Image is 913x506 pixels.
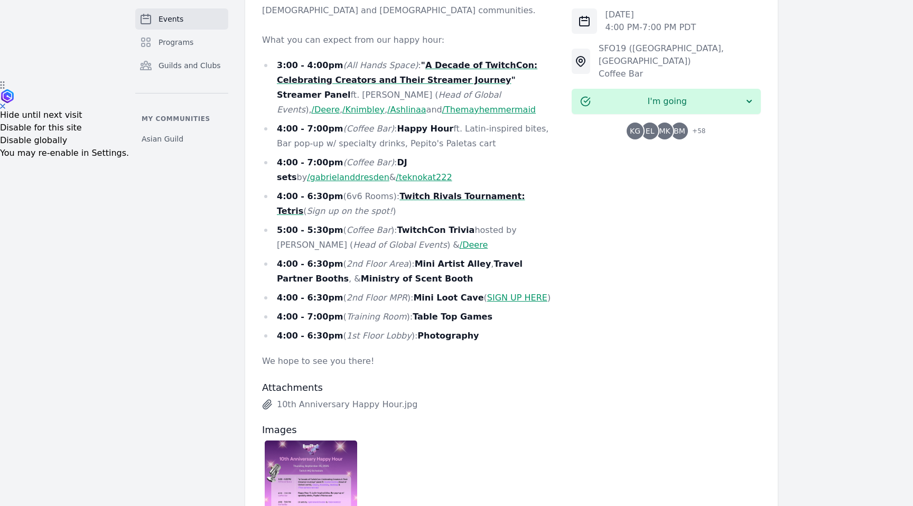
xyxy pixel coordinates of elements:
[135,32,228,53] a: Programs
[347,225,391,235] em: Coffee Bar
[277,259,343,269] strong: 4:00 - 6:30pm
[277,331,343,341] strong: 4:00 - 6:30pm
[442,105,536,115] a: /Themayhemmermaid
[277,293,343,303] strong: 4:00 - 6:30pm
[397,225,475,235] strong: TwitchCon Trivia
[135,55,228,76] a: Guilds and Clubs
[347,331,412,341] em: 1st Floor Lobby
[417,331,479,341] strong: Photography
[277,312,343,322] strong: 4:00 - 7:00pm
[277,157,343,167] strong: 4:00 - 7:00pm
[159,37,193,48] span: Programs
[142,134,183,144] span: Asian Guild
[599,68,761,80] div: Coffee Bar
[277,191,343,201] strong: 4:00 - 6:30pm
[277,191,525,216] a: Twitch Rivals Tournament: Tetris
[277,225,343,235] strong: 5:00 - 5:30pm
[511,75,515,85] strong: "
[674,127,685,135] span: BM
[605,8,696,21] p: [DATE]
[135,8,228,148] nav: Sidebar
[353,240,447,250] em: Head of Global Events
[347,259,408,269] em: 2nd Floor Area
[262,189,555,219] li: (6v6 Rooms): ( )
[135,115,228,123] p: My communities
[306,206,393,216] em: Sign up on the spot!
[572,89,761,114] button: I'm going
[262,155,555,185] li: : by &
[262,329,555,343] li: ( ):
[262,257,555,286] li: ( ): , , &
[343,60,418,70] em: (All Hands Space)
[277,124,343,134] strong: 4:00 - 7:00pm
[262,381,555,394] h3: Attachments
[262,33,555,48] p: What you can expect from our happy hour:
[262,424,555,436] h3: Images
[487,293,547,303] a: SIGN UP HERE
[646,127,655,135] span: EL
[342,105,385,115] a: /Knimbley
[415,259,491,269] strong: Mini Artist Alley
[135,129,228,148] a: Asian Guild
[347,312,407,322] em: Training Room
[460,240,488,250] a: /Deere
[307,172,389,182] a: /gabrielanddresden
[262,121,555,151] li: : ft. Latin-inspired bites, Bar pop-up w/ specialty drinks, Pepito's Paletas cart
[599,42,761,68] div: SFO19 ([GEOGRAPHIC_DATA], [GEOGRAPHIC_DATA])
[262,398,555,411] a: 10th Anniversary Happy Hour.jpg
[396,172,452,182] a: /teknokat222
[262,58,555,117] li: : ft. [PERSON_NAME] ( ), , , and
[343,124,395,134] em: (Coffee Bar)
[605,21,696,34] p: 4:00 PM - 7:00 PM PDT
[262,291,555,305] li: ( ): ( )
[421,60,425,70] strong: "
[659,127,670,135] span: MK
[262,354,555,369] p: We hope to see you there!
[686,125,705,139] span: + 58
[159,60,221,71] span: Guilds and Clubs
[262,310,555,324] li: ( ):
[591,95,744,108] span: I'm going
[413,312,492,322] strong: Table Top Games
[277,60,343,70] strong: 3:00 - 4:00pm
[343,157,395,167] em: (Coffee Bar)
[361,274,473,284] strong: Ministry of Scent Booth
[312,105,340,115] a: /Deere
[397,124,454,134] strong: Happy Hour
[630,127,640,135] span: KG
[387,105,426,115] a: /Ashlinaa
[347,293,407,303] em: 2nd Floor MPR
[159,14,183,24] span: Events
[413,293,483,303] strong: Mini Loot Cave
[277,90,351,100] strong: Streamer Panel
[135,8,228,30] a: Events
[262,223,555,252] li: ( ): hosted by [PERSON_NAME] ( ) &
